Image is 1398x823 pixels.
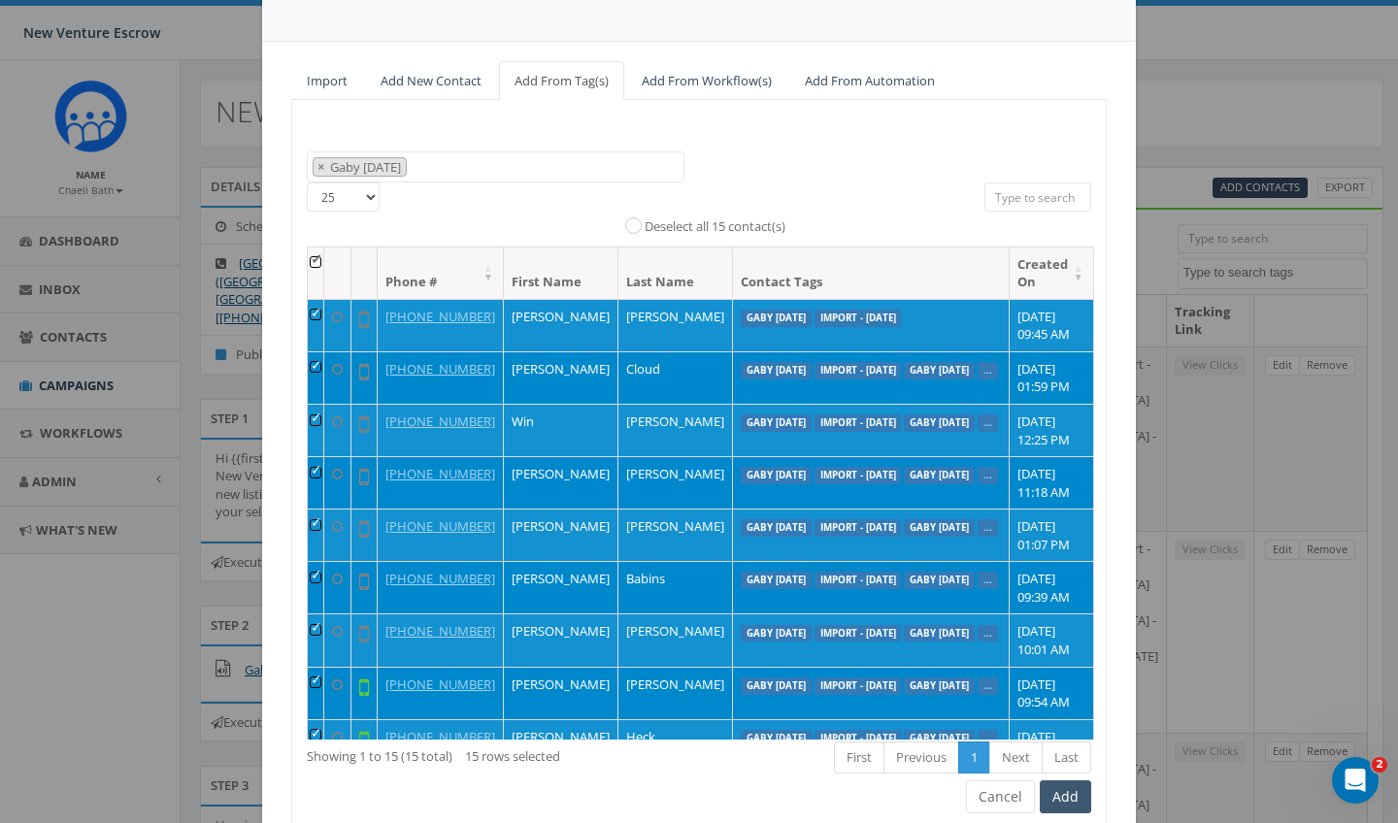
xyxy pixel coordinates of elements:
[815,625,902,642] label: Import - [DATE]
[1372,757,1387,773] span: 2
[741,677,812,695] label: Gaby [DATE]
[618,719,733,772] td: Heck
[1010,719,1094,772] td: [DATE] 02:08 PM
[504,509,618,561] td: [PERSON_NAME]
[904,572,975,589] label: Gaby [DATE]
[741,625,812,642] label: Gaby [DATE]
[1010,351,1094,404] td: [DATE] 01:59 PM
[618,299,733,351] td: [PERSON_NAME]
[618,351,733,404] td: Cloud
[904,362,975,379] label: Gaby [DATE]
[989,741,1043,774] a: Next
[983,416,992,429] a: ...
[815,677,902,695] label: Import - [DATE]
[504,404,618,456] td: Win
[385,622,495,640] a: [PHONE_NUMBER]
[983,732,992,744] a: ...
[504,456,618,509] td: [PERSON_NAME]
[815,414,902,432] label: Import - [DATE]
[741,467,812,484] label: Gaby [DATE]
[618,404,733,456] td: [PERSON_NAME]
[618,667,733,719] td: [PERSON_NAME]
[741,572,812,589] label: Gaby [DATE]
[904,519,975,537] label: Gaby [DATE]
[958,741,990,774] a: 1
[1010,667,1094,719] td: [DATE] 09:54 AM
[1010,613,1094,666] td: [DATE] 10:01 AM
[499,61,624,101] a: Add From Tag(s)
[815,310,902,327] label: Import - [DATE]
[1332,757,1379,804] iframe: Intercom live chat
[504,561,618,613] td: [PERSON_NAME]
[1010,561,1094,613] td: [DATE] 09:39 AM
[904,625,975,642] label: Gaby [DATE]
[984,182,1091,212] input: Type to search
[618,509,733,561] td: [PERSON_NAME]
[314,158,328,177] button: Remove item
[1010,509,1094,561] td: [DATE] 01:07 PM
[504,247,618,299] th: First Name
[385,308,495,325] a: [PHONE_NUMBER]
[291,61,363,101] a: Import
[378,247,504,299] th: Phone #: activate to sort column ascending
[983,626,992,639] a: ...
[904,467,975,484] label: Gaby [DATE]
[385,570,495,587] a: [PHONE_NUMBER]
[504,719,618,772] td: [PERSON_NAME]
[1040,780,1091,813] button: Add
[815,467,902,484] label: Import - [DATE]
[966,780,1035,813] button: Cancel
[904,730,975,747] label: Gaby [DATE]
[465,747,560,765] span: 15 rows selected
[618,561,733,613] td: Babins
[815,362,902,379] label: Import - [DATE]
[328,158,406,176] span: Gaby [DATE]
[733,247,1010,299] th: Contact Tags
[815,572,902,589] label: Import - [DATE]
[385,465,495,482] a: [PHONE_NUMBER]
[385,675,495,693] a: [PHONE_NUMBER]
[1010,404,1094,456] td: [DATE] 12:25 PM
[1010,247,1094,299] th: Created On: activate to sort column ascending
[983,521,992,534] a: ...
[815,519,902,537] label: Import - [DATE]
[504,613,618,666] td: [PERSON_NAME]
[618,247,733,299] th: Last Name
[626,61,787,101] a: Add From Workflow(s)
[904,677,975,695] label: Gaby [DATE]
[983,679,992,692] a: ...
[504,299,618,351] td: [PERSON_NAME]
[741,414,812,432] label: Gaby [DATE]
[618,456,733,509] td: [PERSON_NAME]
[741,519,812,537] label: Gaby [DATE]
[883,741,959,774] a: Previous
[1042,741,1091,774] a: Last
[815,730,902,747] label: Import - [DATE]
[365,61,497,101] a: Add New Contact
[1010,299,1094,351] td: [DATE] 09:45 AM
[904,414,975,432] label: Gaby [DATE]
[504,351,618,404] td: [PERSON_NAME]
[618,613,733,666] td: [PERSON_NAME]
[741,730,812,747] label: Gaby [DATE]
[317,158,324,176] span: ×
[385,728,495,745] a: [PHONE_NUMBER]
[741,310,812,327] label: Gaby [DATE]
[834,741,884,774] a: First
[1010,456,1094,509] td: [DATE] 11:18 AM
[741,362,812,379] label: Gaby [DATE]
[983,574,992,586] a: ...
[307,740,616,766] div: Showing 1 to 15 (15 total)
[789,61,950,101] a: Add From Automation
[983,364,992,377] a: ...
[385,517,495,535] a: [PHONE_NUMBER]
[645,217,785,237] label: Deselect all 15 contact(s)
[385,412,495,430] a: [PHONE_NUMBER]
[983,469,992,481] a: ...
[504,667,618,719] td: [PERSON_NAME]
[313,157,407,178] li: Gaby August 14 2025
[412,159,421,177] textarea: Search
[385,360,495,378] a: [PHONE_NUMBER]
